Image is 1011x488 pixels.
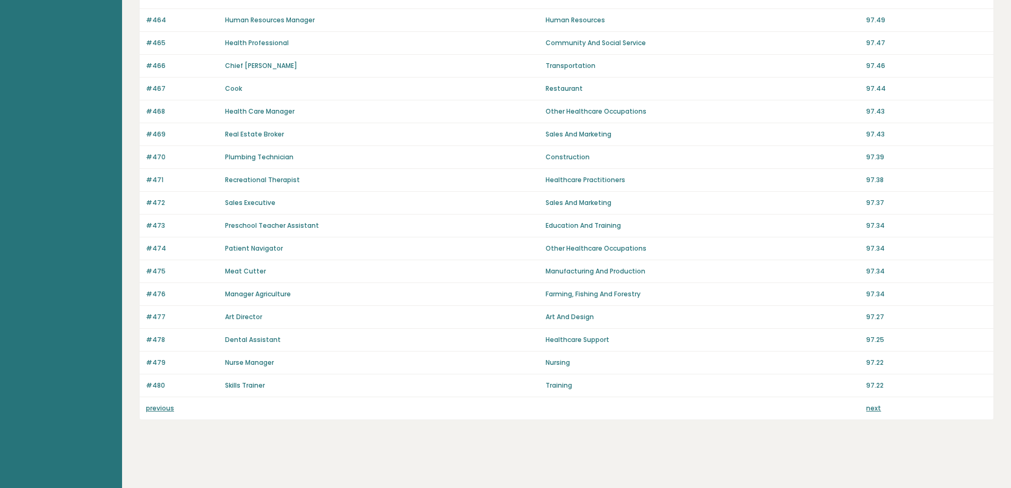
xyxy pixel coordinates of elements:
p: Human Resources [546,15,860,25]
p: 97.46 [866,61,987,71]
p: #469 [146,130,219,139]
p: Farming, Fishing And Forestry [546,289,860,299]
a: Manager Agriculture [225,289,291,298]
a: Plumbing Technician [225,152,293,161]
p: 97.44 [866,84,987,93]
p: Training [546,381,860,390]
a: Sales Executive [225,198,275,207]
a: Dental Assistant [225,335,281,344]
a: Meat Cutter [225,267,266,276]
p: 97.34 [866,289,987,299]
p: 97.25 [866,335,987,345]
p: 97.34 [866,244,987,253]
p: Healthcare Practitioners [546,175,860,185]
a: Skills Trainer [225,381,265,390]
a: Health Care Manager [225,107,295,116]
p: 97.34 [866,221,987,230]
a: Patient Navigator [225,244,283,253]
p: Manufacturing And Production [546,267,860,276]
p: #473 [146,221,219,230]
p: #466 [146,61,219,71]
p: #478 [146,335,219,345]
p: Other Healthcare Occupations [546,244,860,253]
p: 97.38 [866,175,987,185]
p: 97.43 [866,107,987,116]
p: Sales And Marketing [546,198,860,208]
p: #480 [146,381,219,390]
p: #477 [146,312,219,322]
p: 97.27 [866,312,987,322]
p: Education And Training [546,221,860,230]
p: #468 [146,107,219,116]
p: #464 [146,15,219,25]
p: #465 [146,38,219,48]
a: Real Estate Broker [225,130,284,139]
p: #474 [146,244,219,253]
p: Transportation [546,61,860,71]
p: Other Healthcare Occupations [546,107,860,116]
p: 97.34 [866,267,987,276]
p: #475 [146,267,219,276]
a: next [866,404,881,413]
a: Preschool Teacher Assistant [225,221,319,230]
p: 97.22 [866,358,987,367]
p: 97.37 [866,198,987,208]
p: 97.47 [866,38,987,48]
a: previous [146,404,174,413]
p: #467 [146,84,219,93]
p: 97.49 [866,15,987,25]
p: Healthcare Support [546,335,860,345]
p: Restaurant [546,84,860,93]
p: 97.39 [866,152,987,162]
p: #471 [146,175,219,185]
a: Nurse Manager [225,358,274,367]
p: #470 [146,152,219,162]
p: #472 [146,198,219,208]
p: Community And Social Service [546,38,860,48]
p: 97.22 [866,381,987,390]
a: Chief [PERSON_NAME] [225,61,297,70]
a: Human Resources Manager [225,15,315,24]
a: Art Director [225,312,262,321]
a: Health Professional [225,38,289,47]
a: Cook [225,84,242,93]
p: Nursing [546,358,860,367]
p: 97.43 [866,130,987,139]
p: #476 [146,289,219,299]
p: Art And Design [546,312,860,322]
a: Recreational Therapist [225,175,300,184]
p: #479 [146,358,219,367]
p: Construction [546,152,860,162]
p: Sales And Marketing [546,130,860,139]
